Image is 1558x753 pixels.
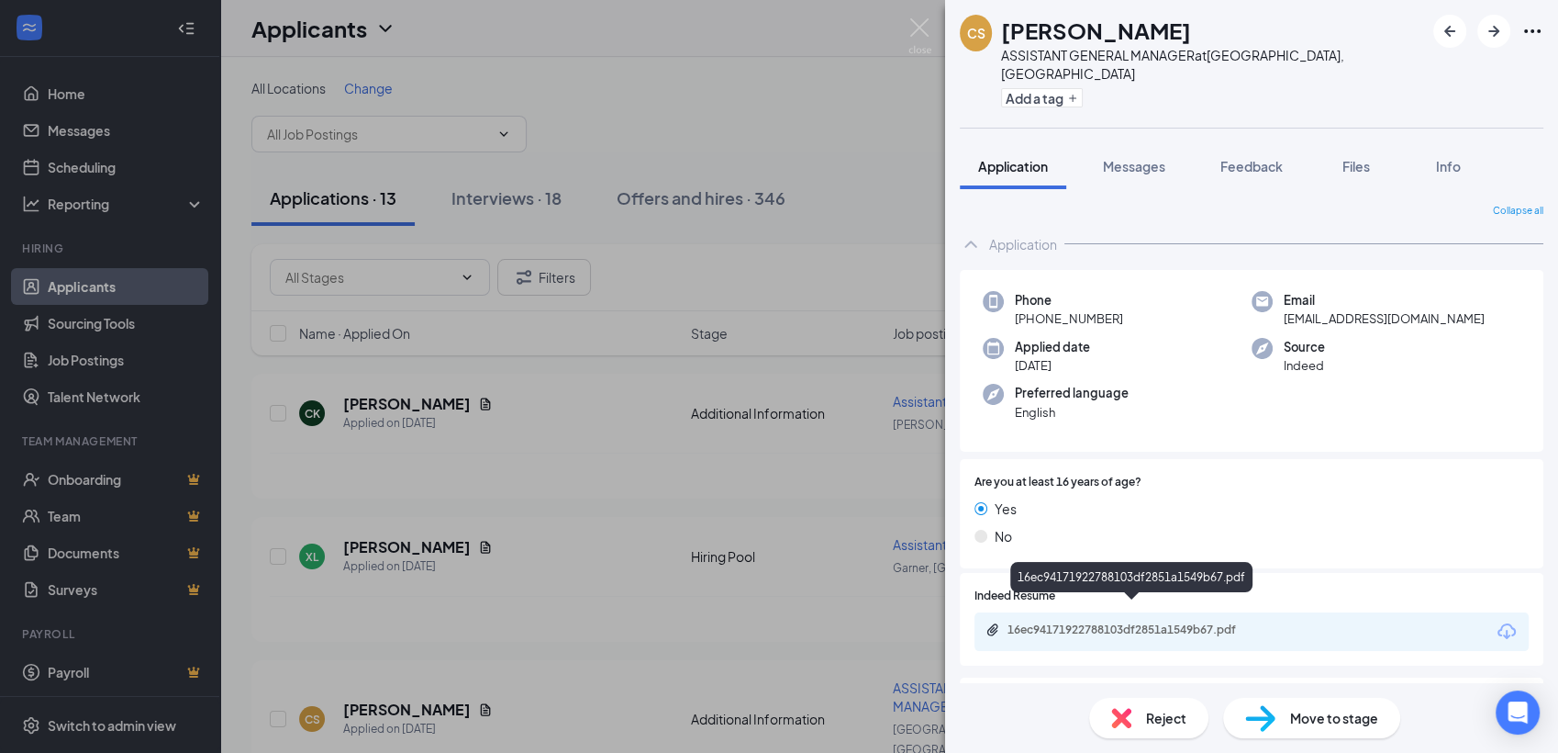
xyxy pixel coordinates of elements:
span: [PHONE_NUMBER] [1015,309,1123,328]
span: No [995,526,1012,546]
span: Indeed Resume [974,588,1055,605]
svg: Ellipses [1521,20,1543,42]
div: ASSISTANT GENERAL MANAGER at [GEOGRAPHIC_DATA], [GEOGRAPHIC_DATA] [1001,46,1424,83]
div: Application [989,235,1057,253]
button: PlusAdd a tag [1001,88,1083,107]
span: Yes [995,499,1017,519]
button: ArrowLeftNew [1433,15,1466,48]
div: 16ec94171922788103df2851a1549b67.pdf [1007,623,1264,637]
a: Paperclip16ec94171922788103df2851a1549b67.pdf [985,623,1283,640]
span: [EMAIL_ADDRESS][DOMAIN_NAME] [1284,309,1485,328]
div: Open Intercom Messenger [1496,691,1540,735]
span: Info [1436,158,1461,174]
span: Reject [1146,708,1186,728]
span: Feedback [1220,158,1283,174]
div: CS [967,24,985,42]
svg: ArrowLeftNew [1439,20,1461,42]
button: ArrowRight [1477,15,1510,48]
span: Indeed [1284,356,1325,375]
span: Phone [1015,291,1123,309]
span: Applied date [1015,338,1090,356]
span: English [1015,403,1129,421]
h1: [PERSON_NAME] [1001,15,1191,46]
svg: Plus [1067,93,1078,104]
span: Email [1284,291,1485,309]
span: Collapse all [1493,204,1543,219]
svg: Download [1496,621,1518,643]
svg: ArrowRight [1483,20,1505,42]
span: Messages [1103,158,1165,174]
span: Move to stage [1290,708,1378,728]
span: Application [978,158,1048,174]
svg: ChevronUp [960,233,982,255]
span: Source [1284,338,1325,356]
svg: Paperclip [985,623,1000,637]
div: 16ec94171922788103df2851a1549b67.pdf [1010,562,1252,592]
span: Preferred language [1015,384,1129,402]
span: [DATE] [1015,356,1090,375]
span: Files [1342,158,1370,174]
span: Are you at least 16 years of age? [974,474,1141,491]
